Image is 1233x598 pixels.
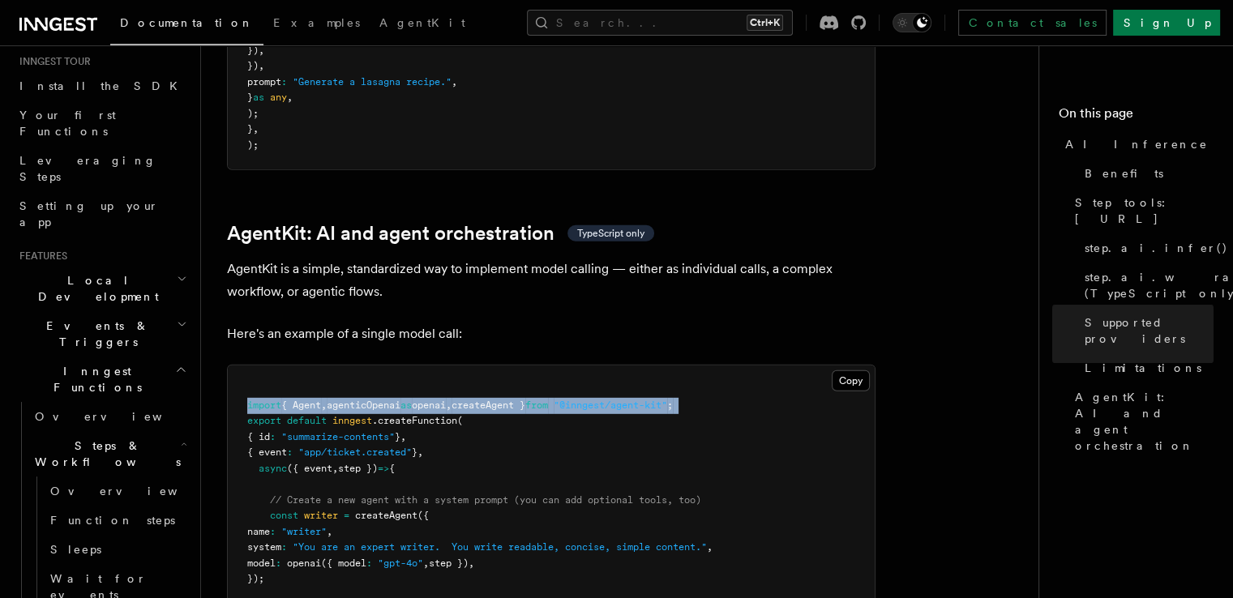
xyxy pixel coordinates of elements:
a: Sleeps [44,535,191,564]
span: Benefits [1085,165,1163,182]
span: Function steps [50,514,175,527]
span: "writer" [281,526,327,537]
span: , [452,76,457,88]
p: Here's an example of a single model call: [227,322,876,345]
span: openai [412,399,446,411]
span: ({ event [287,463,332,474]
span: AI Inference [1065,136,1208,152]
span: "gpt-4o" [378,557,423,569]
span: inngest [332,415,372,426]
a: Documentation [110,5,263,45]
span: ({ model [321,557,366,569]
span: } [247,123,253,135]
span: "app/ticket.created" [298,446,412,458]
span: model [247,557,276,569]
a: Overview [28,402,191,431]
span: writer [304,510,338,521]
span: : [366,557,372,569]
span: "@inngest/agent-kit" [554,399,667,411]
span: as [400,399,412,411]
span: Overview [50,485,217,498]
span: Examples [273,16,360,29]
button: Local Development [13,266,191,311]
span: , [259,45,264,56]
span: createAgent } [452,399,525,411]
span: , [259,60,264,71]
span: export [247,415,281,426]
span: ; [667,399,673,411]
span: Steps & Workflows [28,438,181,470]
a: AgentKit [370,5,475,44]
span: , [446,399,452,411]
span: step.ai.infer() [1085,240,1228,256]
a: Benefits [1078,159,1214,188]
a: Step tools: [URL] [1068,188,1214,233]
p: AgentKit is a simple, standardized way to implement model calling — either as individual calls, a... [227,258,876,303]
a: Install the SDK [13,71,191,100]
span: } [247,92,253,103]
span: , [327,526,332,537]
a: Sign Up [1113,10,1220,36]
span: , [287,92,293,103]
span: Leveraging Steps [19,154,156,183]
span: agenticOpenai [327,399,400,411]
span: AgentKit [379,16,465,29]
span: default [287,415,327,426]
span: : [270,431,276,442]
span: : [281,541,287,553]
span: Setting up your app [19,199,159,229]
span: Documentation [120,16,254,29]
span: Inngest Functions [13,363,175,395]
span: name [247,526,270,537]
span: openai [287,557,321,569]
span: ); [247,108,259,119]
span: , [400,431,406,442]
span: step }) [429,557,469,569]
span: ({ [417,510,429,521]
span: }) [247,60,259,71]
span: = [344,510,349,521]
kbd: Ctrl+K [747,15,783,31]
span: , [417,446,423,458]
span: : [276,557,281,569]
span: "summarize-contents" [281,431,395,442]
span: , [253,123,259,135]
a: AI Inference [1059,130,1214,159]
a: Supported providers [1078,308,1214,353]
span: Limitations [1085,360,1201,376]
span: }) [247,45,259,56]
span: .createFunction [372,415,457,426]
span: { event [247,446,287,458]
span: step }) [338,463,378,474]
span: import [247,399,281,411]
span: , [332,463,338,474]
button: Toggle dark mode [893,13,931,32]
a: Setting up your app [13,191,191,237]
a: step.ai.wrap() (TypeScript only) [1078,263,1214,308]
span: Overview [35,410,202,423]
span: : [281,76,287,88]
span: , [423,557,429,569]
a: Examples [263,5,370,44]
span: : [287,446,293,458]
span: Sleeps [50,543,101,556]
span: , [469,557,474,569]
span: => [378,463,389,474]
span: any [270,92,287,103]
span: : [270,526,276,537]
button: Copy [832,370,870,391]
span: prompt [247,76,281,88]
span: AgentKit: AI and agent orchestration [1075,389,1214,454]
span: Your first Functions [19,109,116,138]
span: ); [247,139,259,151]
a: AgentKit: AI and agent orchestration [1068,382,1214,460]
button: Events & Triggers [13,311,191,357]
span: { id [247,431,270,442]
h4: On this page [1059,104,1214,130]
span: Step tools: [URL] [1075,194,1214,227]
a: AgentKit: AI and agent orchestrationTypeScript only [227,222,654,245]
span: }); [247,573,264,584]
span: "Generate a lasagna recipe." [293,76,452,88]
span: { Agent [281,399,321,411]
span: system [247,541,281,553]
